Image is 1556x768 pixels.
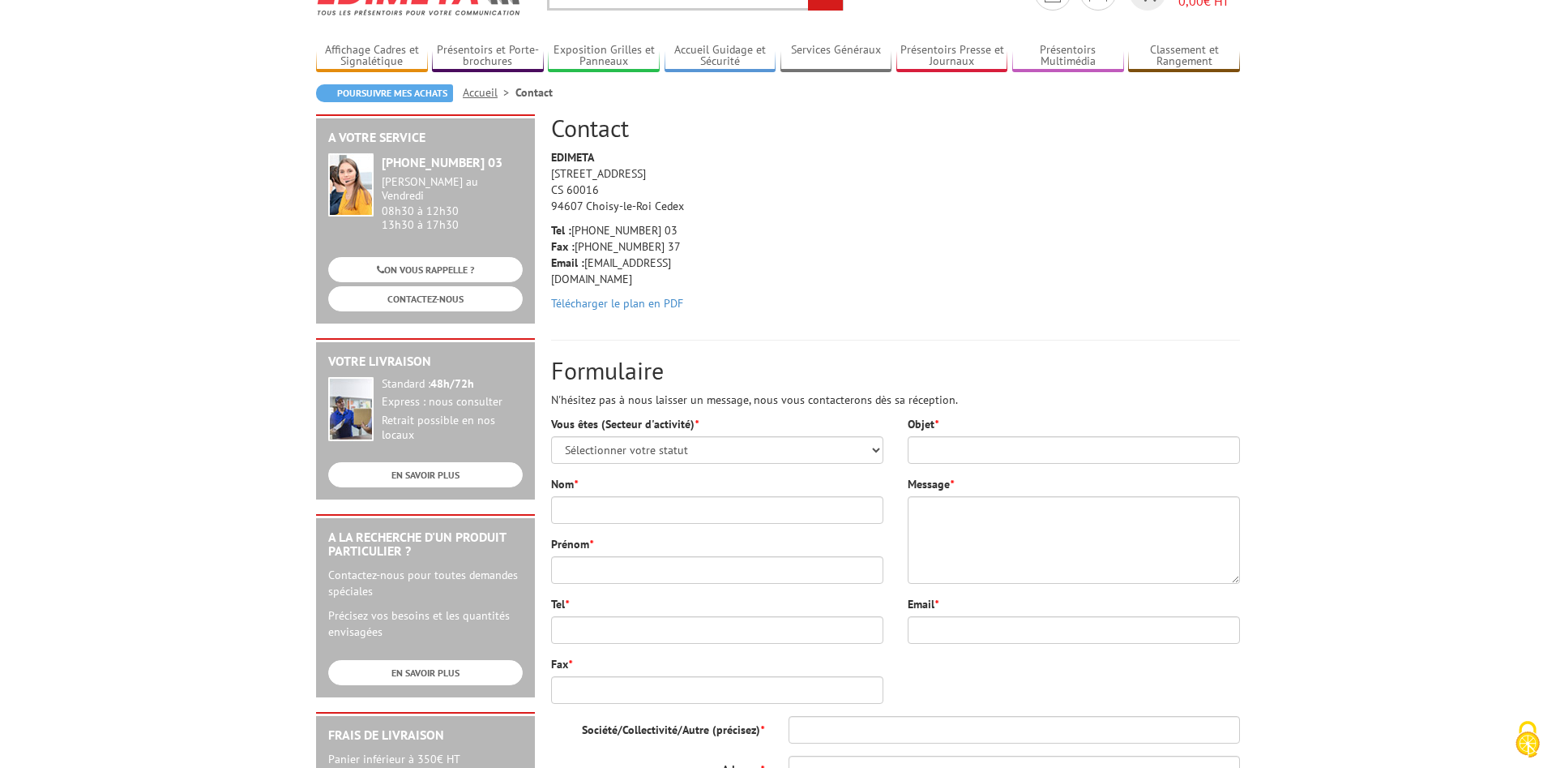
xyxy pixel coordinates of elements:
[551,476,578,492] label: Nom
[551,114,1240,141] h2: Contact
[328,567,523,599] p: Contactez-nous pour toutes demandes spéciales
[316,84,453,102] a: Poursuivre mes achats
[551,239,575,254] strong: Fax :
[432,43,544,70] a: Présentoirs et Porte-brochures
[551,255,584,270] strong: Email :
[665,43,776,70] a: Accueil Guidage et Sécurité
[908,476,954,492] label: Message
[1012,43,1124,70] a: Présentoirs Multimédia
[382,175,523,231] div: 08h30 à 12h30 13h30 à 17h30
[908,596,938,612] label: Email
[539,716,776,738] label: Société/Collectivité/Autre (précisez)
[551,357,1240,384] h2: Formulaire
[551,149,705,214] p: [STREET_ADDRESS] CS 60016 94607 Choisy-le-Roi Cedex
[328,530,523,559] h2: A la recherche d'un produit particulier ?
[382,377,523,392] div: Standard :
[328,286,523,311] a: CONTACTEZ-NOUS
[328,354,523,369] h2: Votre livraison
[551,536,593,552] label: Prénom
[551,416,699,432] label: Vous êtes (Secteur d'activité)
[896,43,1008,70] a: Présentoirs Presse et Journaux
[328,462,523,487] a: EN SAVOIR PLUS
[328,728,523,743] h2: Frais de Livraison
[463,85,515,100] a: Accueil
[515,84,553,101] li: Contact
[328,377,374,441] img: widget-livraison.jpg
[328,153,374,217] img: widget-service.jpg
[1507,719,1548,760] img: Cookies (fenêtre modale)
[1499,713,1556,768] button: Cookies (fenêtre modale)
[548,43,660,70] a: Exposition Grilles et Panneaux
[551,222,705,287] p: [PHONE_NUMBER] 03 [PHONE_NUMBER] 37 [EMAIL_ADDRESS][DOMAIN_NAME]
[551,656,572,672] label: Fax
[551,596,569,612] label: Tel
[382,414,523,443] div: Retrait possible en nos locaux
[382,175,523,203] div: [PERSON_NAME] au Vendredi
[551,150,594,165] strong: EDIMETA
[1128,43,1240,70] a: Classement et Rangement
[328,131,523,145] h2: A votre service
[430,376,474,391] strong: 48h/72h
[551,392,1240,408] p: N'hésitez pas à nous laisser un message, nous vous contacterons dès sa réception.
[908,416,938,432] label: Objet
[551,296,683,311] a: Télécharger le plan en PDF
[328,257,523,282] a: ON VOUS RAPPELLE ?
[328,607,523,640] p: Précisez vos besoins et les quantités envisagées
[328,660,523,685] a: EN SAVOIR PLUS
[551,223,571,238] strong: Tel :
[780,43,892,70] a: Services Généraux
[382,154,502,170] strong: [PHONE_NUMBER] 03
[316,43,428,70] a: Affichage Cadres et Signalétique
[382,395,523,410] div: Express : nous consulter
